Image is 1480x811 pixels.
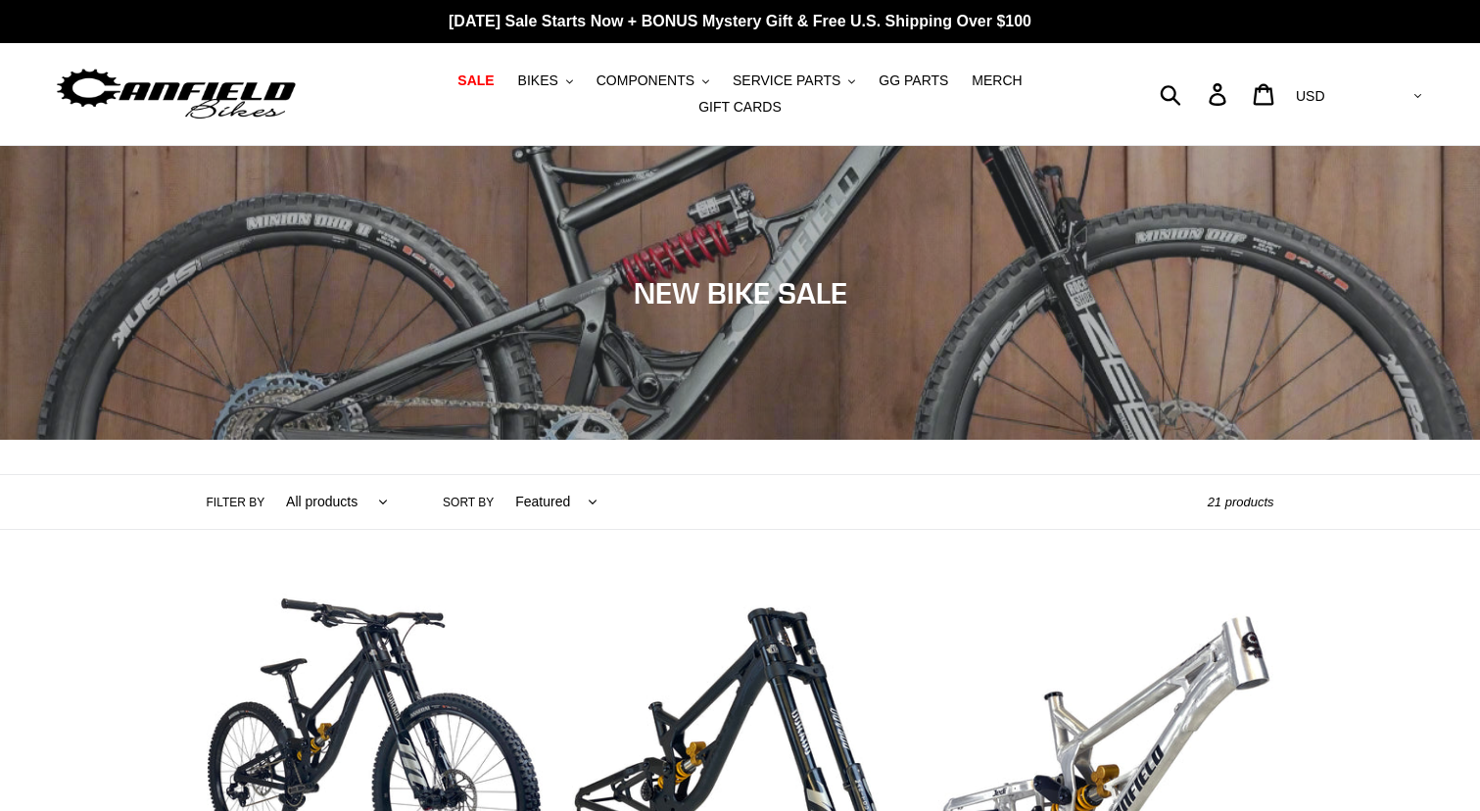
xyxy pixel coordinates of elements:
[1170,72,1220,116] input: Search
[597,72,694,89] span: COMPONENTS
[879,72,948,89] span: GG PARTS
[54,64,299,125] img: Canfield Bikes
[698,99,782,116] span: GIFT CARDS
[457,72,494,89] span: SALE
[443,494,494,511] label: Sort by
[587,68,719,94] button: COMPONENTS
[634,275,847,310] span: NEW BIKE SALE
[689,94,791,120] a: GIFT CARDS
[972,72,1022,89] span: MERCH
[508,68,583,94] button: BIKES
[518,72,558,89] span: BIKES
[869,68,958,94] a: GG PARTS
[448,68,503,94] a: SALE
[723,68,865,94] button: SERVICE PARTS
[962,68,1031,94] a: MERCH
[1208,495,1274,509] span: 21 products
[207,494,265,511] label: Filter by
[733,72,840,89] span: SERVICE PARTS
